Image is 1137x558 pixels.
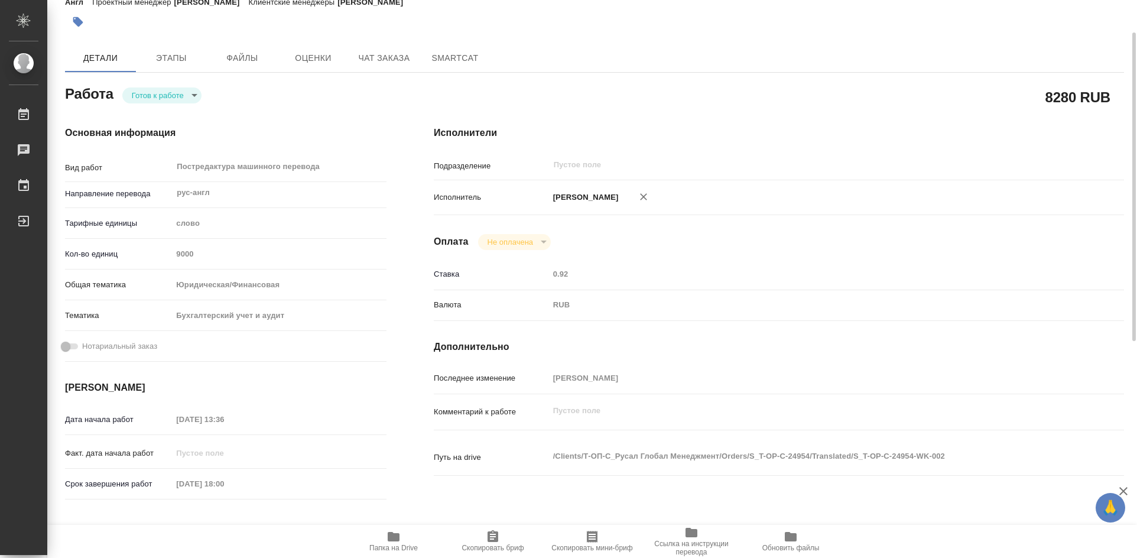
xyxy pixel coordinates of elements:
[553,158,1039,172] input: Пустое поле
[631,184,657,210] button: Удалить исполнителя
[434,268,549,280] p: Ставка
[72,51,129,66] span: Детали
[549,265,1067,283] input: Пустое поле
[369,544,418,552] span: Папка на Drive
[434,126,1124,140] h4: Исполнители
[172,245,386,262] input: Пустое поле
[128,90,187,100] button: Готов к работе
[434,372,549,384] p: Последнее изменение
[549,446,1067,466] textarea: /Clients/Т-ОП-С_Русал Глобал Менеджмент/Orders/S_T-OP-C-24954/Translated/S_T-OP-C-24954-WK-002
[65,188,172,200] p: Направление перевода
[434,340,1124,354] h4: Дополнительно
[443,525,542,558] button: Скопировать бриф
[1100,495,1120,520] span: 🙏
[642,525,741,558] button: Ссылка на инструкции перевода
[65,162,172,174] p: Вид работ
[172,411,275,428] input: Пустое поле
[82,340,157,352] span: Нотариальный заказ
[478,234,551,250] div: Готов к работе
[65,414,172,426] p: Дата начала работ
[172,275,386,295] div: Юридическая/Финансовая
[549,192,619,203] p: [PERSON_NAME]
[542,525,642,558] button: Скопировать мини-бриф
[356,51,412,66] span: Чат заказа
[462,544,524,552] span: Скопировать бриф
[65,82,113,103] h2: Работа
[762,544,820,552] span: Обновить файлы
[285,51,342,66] span: Оценки
[434,160,549,172] p: Подразделение
[434,192,549,203] p: Исполнитель
[172,475,275,492] input: Пустое поле
[143,51,200,66] span: Этапы
[1045,87,1110,107] h2: 8280 RUB
[65,279,172,291] p: Общая тематика
[649,540,734,556] span: Ссылка на инструкции перевода
[172,306,386,326] div: Бухгалтерский учет и аудит
[65,126,386,140] h4: Основная информация
[551,544,632,552] span: Скопировать мини-бриф
[434,235,469,249] h4: Оплата
[549,369,1067,387] input: Пустое поле
[65,310,172,322] p: Тематика
[65,9,91,35] button: Добавить тэг
[434,299,549,311] p: Валюта
[549,295,1067,315] div: RUB
[427,51,483,66] span: SmartCat
[65,381,386,395] h4: [PERSON_NAME]
[172,445,275,462] input: Пустое поле
[65,524,172,536] p: Факт. срок заверш. работ
[741,525,840,558] button: Обновить файлы
[65,478,172,490] p: Срок завершения работ
[65,218,172,229] p: Тарифные единицы
[65,447,172,459] p: Факт. дата начала работ
[172,213,386,233] div: слово
[172,521,275,538] input: Пустое поле
[65,248,172,260] p: Кол-во единиц
[434,406,549,418] p: Комментарий к работе
[434,452,549,463] p: Путь на drive
[344,525,443,558] button: Папка на Drive
[214,51,271,66] span: Файлы
[122,87,202,103] div: Готов к работе
[1096,493,1125,523] button: 🙏
[484,237,537,247] button: Не оплачена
